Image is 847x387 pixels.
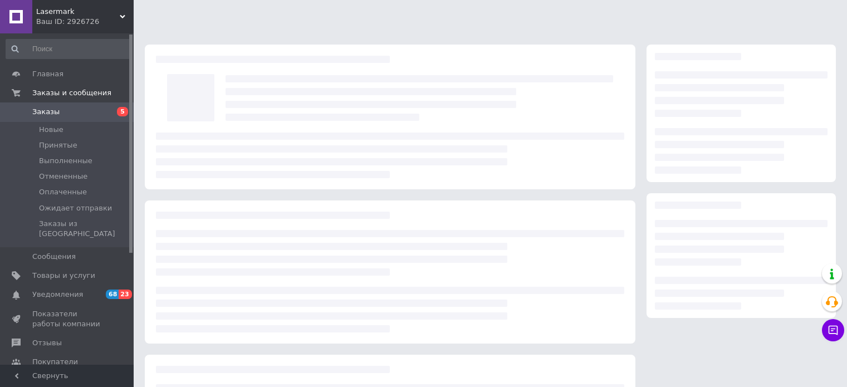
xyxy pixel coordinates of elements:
span: Отзывы [32,338,62,348]
span: Принятые [39,140,77,150]
span: Выполненные [39,156,92,166]
span: Ожидает отправки [39,203,112,213]
span: Новые [39,125,63,135]
span: Заказы [32,107,60,117]
span: 23 [119,290,131,299]
span: 5 [117,107,128,116]
div: Ваш ID: 2926726 [36,17,134,27]
span: Оплаченные [39,187,87,197]
span: Товары и услуги [32,271,95,281]
button: Чат с покупателем [822,319,844,341]
span: Сообщения [32,252,76,262]
span: Показатели работы компании [32,309,103,329]
span: Lasermark [36,7,120,17]
span: 68 [106,290,119,299]
span: Заказы и сообщения [32,88,111,98]
span: Покупатели [32,357,78,367]
span: Заказы из [GEOGRAPHIC_DATA] [39,219,130,239]
span: Уведомления [32,290,83,300]
span: Отмененные [39,172,87,182]
span: Главная [32,69,63,79]
input: Поиск [6,39,131,59]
